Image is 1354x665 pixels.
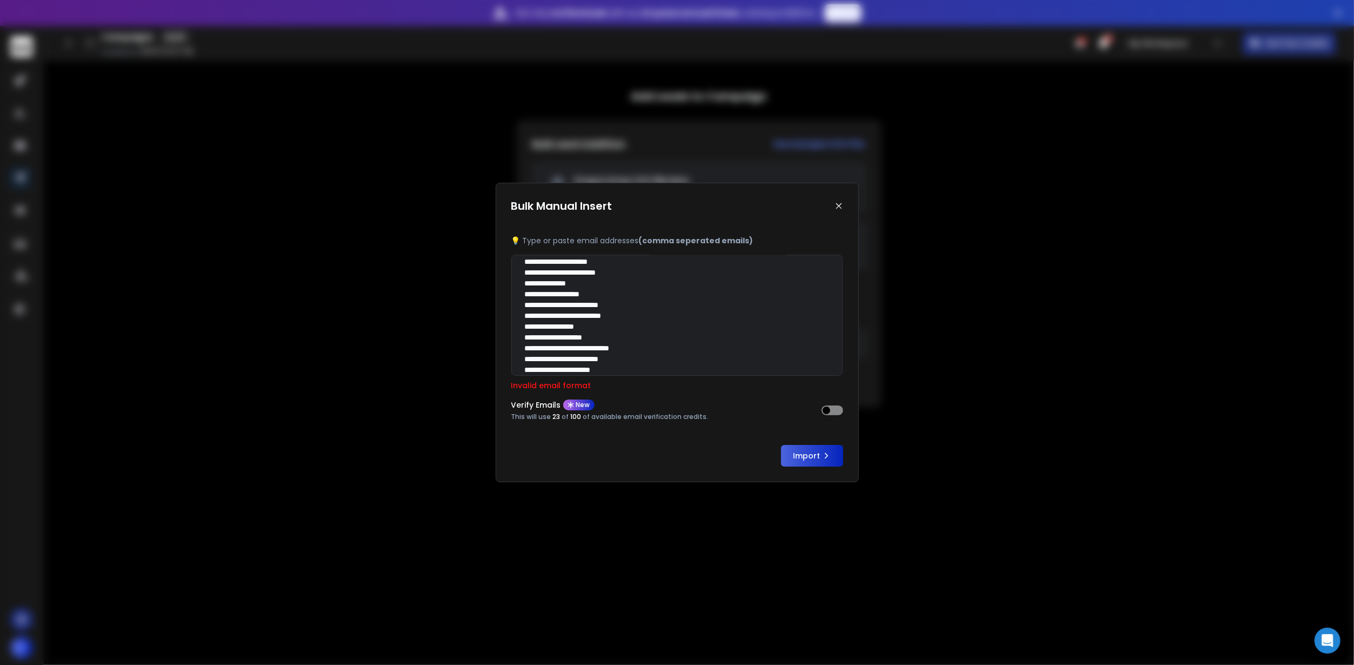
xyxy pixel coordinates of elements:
b: (comma seperated emails) [639,235,753,246]
button: Import [781,445,843,467]
p: Invalid email format [511,380,843,391]
div: New [563,400,595,410]
span: 23 [553,412,561,421]
h1: Bulk Manual Insert [511,198,612,214]
div: Open Intercom Messenger [1315,628,1340,654]
span: 100 [571,412,582,421]
p: Verify Emails [511,401,561,409]
p: This will use of of available email verification credits. [511,413,709,421]
p: 💡 Type or paste email addresses [511,235,843,246]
